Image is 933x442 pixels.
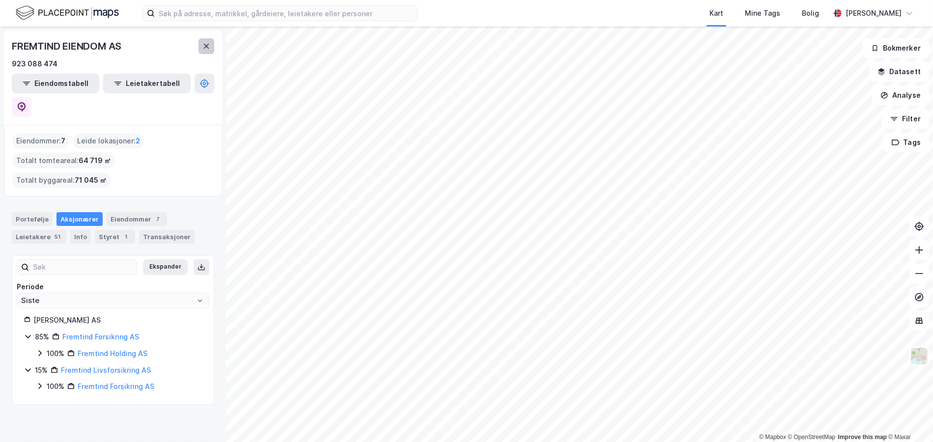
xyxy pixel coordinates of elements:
div: Mine Tags [745,7,780,19]
a: Fremtind Livsforsikring AS [61,366,151,374]
div: 1 [121,232,131,242]
div: 100% [47,348,64,359]
div: FREMTIND EIENDOM AS [12,38,123,54]
div: Periode [17,281,209,293]
div: Kontrollprogram for chat [884,395,933,442]
div: Aksjonærer [57,212,103,226]
div: 100% [47,381,64,392]
input: Søk på adresse, matrikkel, gårdeiere, leietakere eller personer [155,6,417,21]
a: Fremtind Holding AS [78,349,147,358]
button: Filter [882,109,929,129]
a: Fremtind Forsikring AS [78,382,154,390]
div: Styret [95,230,135,244]
span: 7 [61,135,65,147]
div: 15% [35,364,48,376]
input: ClearOpen [17,293,209,308]
div: 85% [35,331,49,343]
div: Eiendommer : [12,133,69,149]
button: Open [196,297,204,304]
button: Analyse [872,85,929,105]
div: Leide lokasjoner : [73,133,144,149]
img: logo.f888ab2527a4732fd821a326f86c7f29.svg [16,4,119,22]
button: Datasett [869,62,929,82]
div: Info [70,230,91,244]
a: Improve this map [838,434,887,441]
button: Eiendomstabell [12,74,99,93]
div: 51 [53,232,62,242]
a: Mapbox [759,434,786,441]
button: Bokmerker [863,38,929,58]
a: Fremtind Forsikring AS [62,332,139,341]
div: Kart [709,7,723,19]
span: 64 719 ㎡ [79,155,111,166]
span: 71 045 ㎡ [75,174,107,186]
div: [PERSON_NAME] AS [33,314,202,326]
div: [PERSON_NAME] [846,7,902,19]
button: Tags [883,133,929,152]
button: Leietakertabell [103,74,191,93]
div: Totalt byggareal : [12,172,111,188]
div: Eiendommer [107,212,167,226]
div: Bolig [802,7,819,19]
a: OpenStreetMap [788,434,836,441]
div: Portefølje [12,212,53,226]
iframe: Chat Widget [884,395,933,442]
img: Z [910,347,929,365]
div: 923 088 474 [12,58,57,70]
div: 7 [153,214,163,224]
button: Ekspander [143,259,188,275]
input: Søk [29,260,137,275]
div: Leietakere [12,230,66,244]
div: Transaksjoner [139,230,195,244]
div: Totalt tomteareal : [12,153,115,168]
span: 2 [136,135,140,147]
